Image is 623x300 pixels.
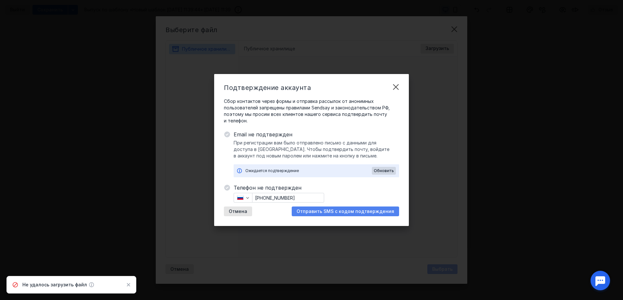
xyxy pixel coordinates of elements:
button: Обновить [372,167,396,175]
span: Обновить [374,169,394,173]
span: Email не подтвержден [234,131,399,138]
span: При регистрации вам было отправлено письмо с данными для доступа в [GEOGRAPHIC_DATA]. Чтобы подтв... [234,140,399,159]
span: Не удалось загрузить файл [22,281,87,288]
span: Сбор контактов через формы и отправка рассылок от анонимных пользователей запрещены правилами Sen... [224,98,399,124]
span: Телефон не подтвержден [234,184,399,192]
button: Отправить SMS с кодом подтверждения [292,206,399,216]
div: Ожидается подтверждение [245,168,372,174]
span: Подтверждение аккаунта [224,84,311,92]
button: Отмена [224,206,252,216]
span: Отправить SMS с кодом подтверждения [297,209,394,214]
span: Отмена [229,209,247,214]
